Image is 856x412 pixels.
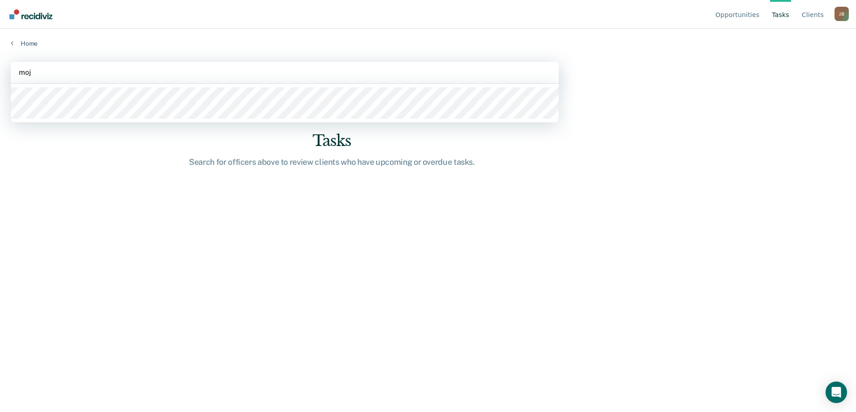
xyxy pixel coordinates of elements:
[835,7,849,21] button: Profile dropdown button
[9,9,52,19] img: Recidiviz
[188,132,475,150] div: Tasks
[835,7,849,21] div: J B
[11,39,845,47] a: Home
[826,382,847,403] div: Open Intercom Messenger
[188,157,475,167] div: Search for officers above to review clients who have upcoming or overdue tasks.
